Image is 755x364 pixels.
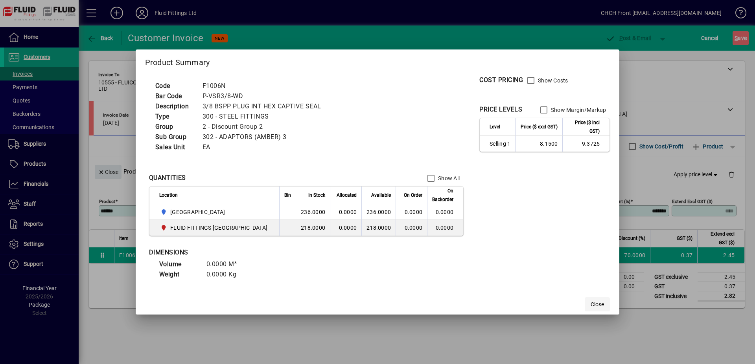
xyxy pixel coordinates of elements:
[515,136,562,152] td: 8.1500
[284,191,291,199] span: Bin
[521,123,558,131] span: Price ($ excl GST)
[479,105,522,114] div: PRICE LEVELS
[155,259,203,269] td: Volume
[155,269,203,280] td: Weight
[199,91,331,101] td: P-VSR3/8-WD
[549,106,606,114] label: Show Margin/Markup
[199,122,331,132] td: 2 - Discount Group 2
[490,123,500,131] span: Level
[151,91,199,101] td: Bar Code
[490,140,510,148] span: Selling 1
[199,81,331,91] td: F1006N
[405,209,423,215] span: 0.0000
[427,204,463,220] td: 0.0000
[203,269,250,280] td: 0.0000 Kg
[149,173,186,183] div: QUANTITIES
[170,224,267,232] span: FLUID FITTINGS [GEOGRAPHIC_DATA]
[296,204,330,220] td: 236.0000
[151,101,199,112] td: Description
[330,204,361,220] td: 0.0000
[149,248,346,257] div: DIMENSIONS
[170,208,225,216] span: [GEOGRAPHIC_DATA]
[151,112,199,122] td: Type
[436,174,460,182] label: Show All
[432,187,453,204] span: On Backorder
[591,300,604,309] span: Close
[585,297,610,311] button: Close
[567,118,600,135] span: Price ($ incl GST)
[337,191,357,199] span: Allocated
[151,142,199,152] td: Sales Unit
[159,207,271,217] span: AUCKLAND
[536,77,568,84] label: Show Costs
[479,75,523,85] div: COST PRICING
[371,191,391,199] span: Available
[427,220,463,236] td: 0.0000
[330,220,361,236] td: 0.0000
[203,259,250,269] td: 0.0000 M³
[151,132,199,142] td: Sub Group
[151,81,199,91] td: Code
[159,191,178,199] span: Location
[151,122,199,132] td: Group
[199,101,331,112] td: 3/8 BSPP PLUG INT HEX CAPTIVE SEAL
[159,223,271,232] span: FLUID FITTINGS CHRISTCHURCH
[199,112,331,122] td: 300 - STEEL FITTINGS
[361,204,396,220] td: 236.0000
[296,220,330,236] td: 218.0000
[404,191,422,199] span: On Order
[199,132,331,142] td: 302 - ADAPTORS (AMBER) 3
[405,225,423,231] span: 0.0000
[199,142,331,152] td: EA
[361,220,396,236] td: 218.0000
[562,136,610,152] td: 9.3725
[136,49,620,72] h2: Product Summary
[308,191,325,199] span: In Stock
